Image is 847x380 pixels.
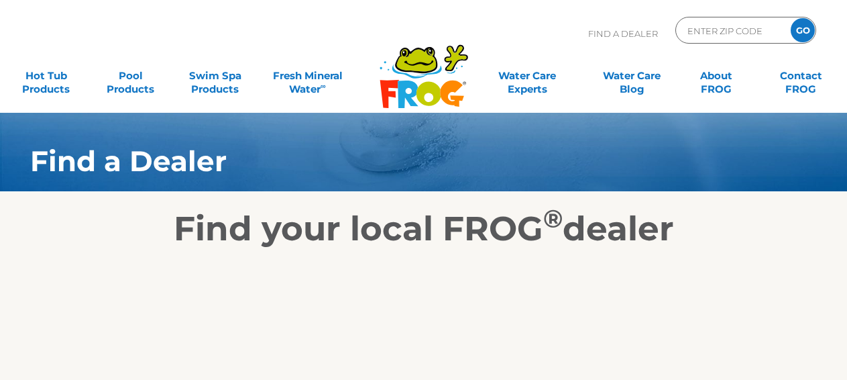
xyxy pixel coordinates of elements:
[321,81,326,91] sup: ∞
[768,62,834,89] a: ContactFROG
[791,18,815,42] input: GO
[474,62,581,89] a: Water CareExperts
[10,209,837,249] h2: Find your local FROG dealer
[600,62,665,89] a: Water CareBlog
[683,62,749,89] a: AboutFROG
[588,17,658,50] p: Find A Dealer
[98,62,164,89] a: PoolProducts
[266,62,348,89] a: Fresh MineralWater∞
[13,62,79,89] a: Hot TubProducts
[30,145,754,177] h1: Find a Dealer
[182,62,248,89] a: Swim SpaProducts
[543,203,563,234] sup: ®
[372,27,475,109] img: Frog Products Logo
